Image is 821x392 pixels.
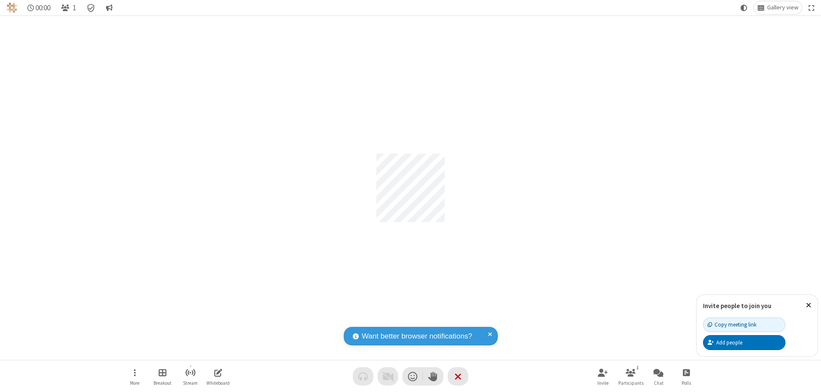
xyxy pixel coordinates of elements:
[150,364,175,389] button: Manage Breakout Rooms
[35,4,50,12] span: 00:00
[24,1,54,14] div: Timer
[122,364,148,389] button: Open menu
[800,295,818,316] button: Close popover
[130,380,139,386] span: More
[207,380,230,386] span: Whiteboard
[73,4,76,12] span: 1
[646,364,671,389] button: Open chat
[654,380,664,386] span: Chat
[83,1,99,14] div: Meeting details Encryption enabled
[597,380,608,386] span: Invite
[805,1,818,14] button: Fullscreen
[102,1,116,14] button: Conversation
[402,367,423,386] button: Send a reaction
[205,364,231,389] button: Open shared whiteboard
[703,335,786,350] button: Add people
[682,380,691,386] span: Polls
[737,1,751,14] button: Using system theme
[154,380,171,386] span: Breakout
[448,367,468,386] button: End or leave meeting
[423,367,443,386] button: Raise hand
[590,364,616,389] button: Invite participants (⌘+Shift+I)
[703,302,771,310] label: Invite people to join you
[754,1,802,14] button: Change layout
[618,380,644,386] span: Participants
[708,321,756,329] div: Copy meeting link
[767,4,798,11] span: Gallery view
[703,318,786,332] button: Copy meeting link
[634,364,641,371] div: 1
[353,367,373,386] button: Audio problem - check your Internet connection or call by phone
[183,380,198,386] span: Stream
[618,364,644,389] button: Open participant list
[362,331,472,342] span: Want better browser notifications?
[378,367,398,386] button: Video
[7,3,17,13] img: QA Selenium DO NOT DELETE OR CHANGE
[57,1,80,14] button: Open participant list
[673,364,699,389] button: Open poll
[177,364,203,389] button: Start streaming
